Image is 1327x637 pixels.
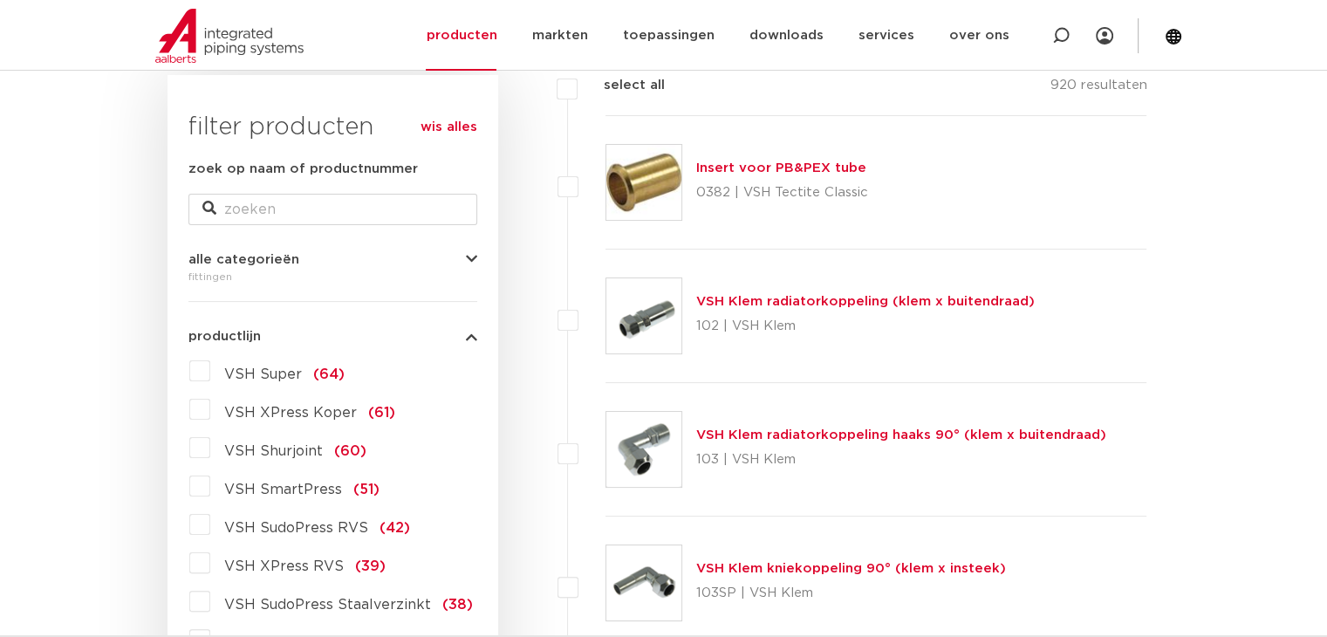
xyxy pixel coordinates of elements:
img: Thumbnail for VSH Klem kniekoppeling 90° (klem x insteek) [606,545,681,620]
a: Insert voor PB&PEX tube [696,161,866,175]
a: VSH Klem radiatorkoppeling (klem x buitendraad) [696,295,1035,308]
span: VSH Shurjoint [224,444,323,458]
label: zoek op naam of productnummer [188,159,418,180]
input: zoeken [188,194,477,225]
span: VSH SudoPress RVS [224,521,368,535]
a: VSH Klem kniekoppeling 90° (klem x insteek) [696,562,1006,575]
p: 103SP | VSH Klem [696,579,1006,607]
span: productlijn [188,330,261,343]
span: VSH SmartPress [224,483,342,497]
h3: filter producten [188,110,477,145]
span: VSH Super [224,367,302,381]
div: fittingen [188,266,477,287]
span: (64) [313,367,345,381]
p: 0382 | VSH Tectite Classic [696,179,868,207]
span: VSH SudoPress Staalverzinkt [224,598,431,612]
span: VSH XPress RVS [224,559,344,573]
span: alle categorieën [188,253,299,266]
p: 920 resultaten [1050,75,1146,102]
button: alle categorieën [188,253,477,266]
span: (61) [368,406,395,420]
span: (38) [442,598,473,612]
span: VSH XPress Koper [224,406,357,420]
a: wis alles [421,117,477,138]
span: (39) [355,559,386,573]
p: 103 | VSH Klem [696,446,1106,474]
span: (60) [334,444,366,458]
p: 102 | VSH Klem [696,312,1035,340]
button: productlijn [188,330,477,343]
label: select all [578,75,665,96]
img: Thumbnail for Insert voor PB&PEX tube [606,145,681,220]
img: Thumbnail for VSH Klem radiatorkoppeling (klem x buitendraad) [606,278,681,353]
img: Thumbnail for VSH Klem radiatorkoppeling haaks 90° (klem x buitendraad) [606,412,681,487]
span: (51) [353,483,380,497]
a: VSH Klem radiatorkoppeling haaks 90° (klem x buitendraad) [696,428,1106,442]
span: (42) [380,521,410,535]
